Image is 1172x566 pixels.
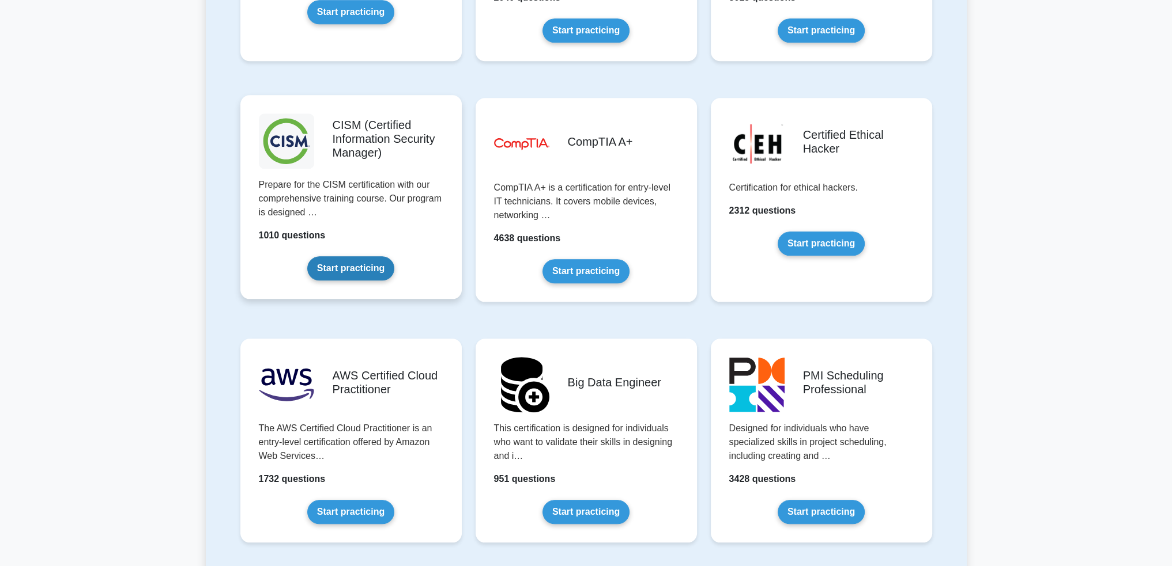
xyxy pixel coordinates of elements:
a: Start practicing [307,500,394,524]
a: Start practicing [778,18,865,43]
a: Start practicing [778,500,865,524]
a: Start practicing [542,259,630,283]
a: Start practicing [542,18,630,43]
a: Start practicing [542,500,630,524]
a: Start practicing [307,256,394,280]
a: Start practicing [778,231,865,256]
